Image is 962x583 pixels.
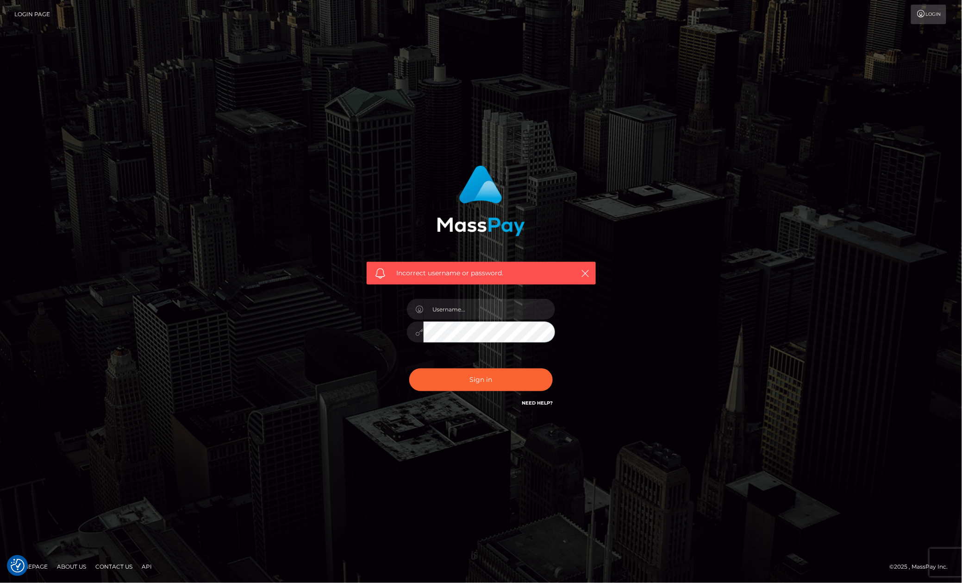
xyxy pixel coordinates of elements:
a: Login Page [14,5,50,24]
span: Incorrect username or password. [397,268,566,278]
a: Need Help? [522,400,553,406]
div: © 2025 , MassPay Inc. [890,562,955,572]
img: Revisit consent button [11,559,25,573]
a: Contact Us [92,559,136,574]
input: Username... [424,299,555,320]
a: API [138,559,156,574]
a: About Us [53,559,90,574]
a: Login [911,5,946,24]
a: Homepage [10,559,51,574]
img: MassPay Login [437,165,525,236]
button: Consent Preferences [11,559,25,573]
button: Sign in [409,368,553,391]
